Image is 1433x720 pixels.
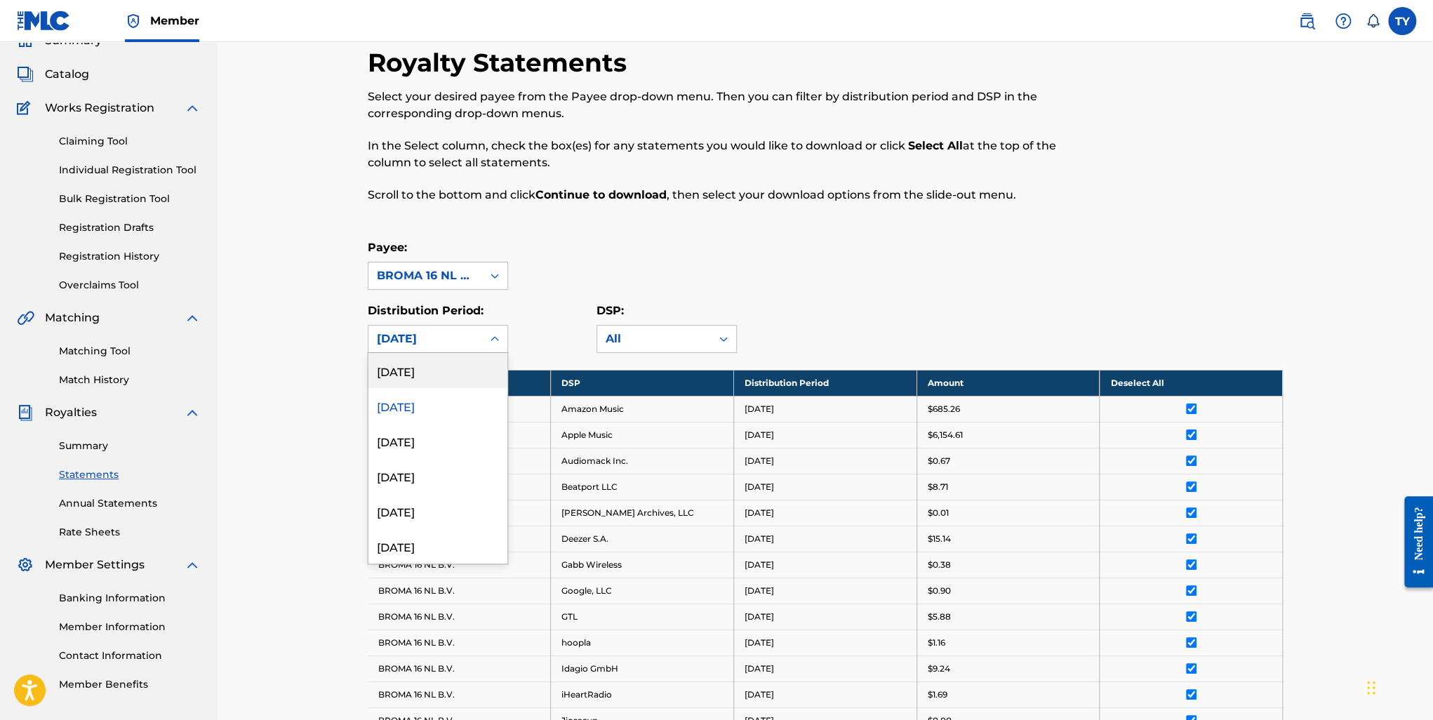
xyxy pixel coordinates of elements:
p: $1.16 [928,636,945,649]
td: Beatport LLC [551,474,734,500]
label: Payee: [368,241,407,254]
td: iHeartRadio [551,681,734,707]
td: hoopla [551,629,734,655]
th: Distribution Period [733,370,917,396]
a: Rate Sheets [59,525,201,540]
strong: Select All [908,139,963,152]
a: Bulk Registration Tool [59,192,201,206]
div: [DATE] [368,423,507,458]
div: Notifications [1366,14,1380,28]
p: $685.26 [928,403,960,415]
td: GTL [551,604,734,629]
td: [DATE] [733,422,917,448]
td: [DATE] [733,552,917,578]
img: Royalties [17,404,34,421]
td: BROMA 16 NL B.V. [368,629,551,655]
span: Member Settings [45,556,145,573]
img: Catalog [17,66,34,83]
iframe: Resource Center [1394,485,1433,598]
div: [DATE] [368,458,507,493]
div: All [606,331,702,347]
a: Individual Registration Tool [59,163,201,178]
div: [DATE] [368,528,507,564]
iframe: Chat Widget [1363,653,1433,720]
img: search [1298,13,1315,29]
div: Help [1329,7,1357,35]
td: [DATE] [733,655,917,681]
td: BROMA 16 NL B.V. [368,681,551,707]
a: Member Information [59,620,201,634]
label: Distribution Period: [368,304,484,317]
img: Works Registration [17,100,35,116]
div: [DATE] [368,493,507,528]
a: Match History [59,373,201,387]
span: Catalog [45,66,89,83]
p: In the Select column, check the box(es) for any statements you would like to download or click at... [368,138,1072,171]
a: Registration History [59,249,201,264]
td: BROMA 16 NL B.V. [368,552,551,578]
a: Overclaims Tool [59,278,201,293]
a: Matching Tool [59,344,201,359]
p: $5.88 [928,611,951,623]
p: $15.14 [928,533,951,545]
td: Amazon Music [551,396,734,422]
div: User Menu [1388,7,1416,35]
a: Member Benefits [59,677,201,692]
p: Select your desired payee from the Payee drop-down menu. Then you can filter by distribution peri... [368,88,1072,122]
td: [DATE] [733,578,917,604]
td: [DATE] [733,448,917,474]
td: [PERSON_NAME] Archives, LLC [551,500,734,526]
p: $6,154.61 [928,429,963,441]
td: [DATE] [733,604,917,629]
td: Deezer S.A. [551,526,734,552]
img: Top Rightsholder [125,13,142,29]
th: Amount [917,370,1100,396]
a: Contact Information [59,648,201,663]
p: $1.69 [928,688,947,701]
td: BROMA 16 NL B.V. [368,578,551,604]
td: Apple Music [551,422,734,448]
a: Summary [59,439,201,453]
td: [DATE] [733,526,917,552]
p: Scroll to the bottom and click , then select your download options from the slide-out menu. [368,187,1072,204]
a: Annual Statements [59,496,201,511]
p: $0.90 [928,585,951,597]
img: expand [184,556,201,573]
td: [DATE] [733,474,917,500]
td: Google, LLC [551,578,734,604]
img: MLC Logo [17,11,71,31]
td: BROMA 16 NL B.V. [368,604,551,629]
td: [DATE] [733,500,917,526]
p: $0.38 [928,559,951,571]
a: CatalogCatalog [17,66,89,83]
span: Member [150,13,199,29]
a: SummarySummary [17,32,102,49]
strong: Continue to download [535,188,667,201]
td: Audiomack Inc. [551,448,734,474]
a: Statements [59,467,201,482]
div: [DATE] [368,388,507,423]
a: Claiming Tool [59,134,201,149]
p: $0.67 [928,455,950,467]
span: Works Registration [45,100,154,116]
div: BROMA 16 NL B.V. [377,267,474,284]
td: [DATE] [733,629,917,655]
label: DSP: [596,304,624,317]
td: Gabb Wireless [551,552,734,578]
a: Public Search [1293,7,1321,35]
img: help [1335,13,1352,29]
span: Royalties [45,404,97,421]
th: Deselect All [1100,370,1283,396]
th: DSP [551,370,734,396]
div: Виджет чата [1363,653,1433,720]
h2: Royalty Statements [368,47,634,79]
div: Перетащить [1367,667,1375,709]
img: expand [184,404,201,421]
div: [DATE] [377,331,474,347]
p: $0.01 [928,507,949,519]
td: Idagio GmbH [551,655,734,681]
p: $9.24 [928,662,950,675]
img: expand [184,100,201,116]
